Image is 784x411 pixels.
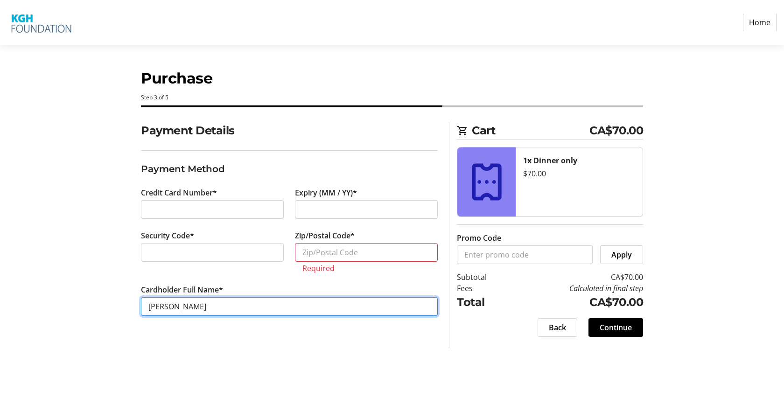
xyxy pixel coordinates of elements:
[511,294,643,311] td: CA$70.00
[589,122,643,139] span: CA$70.00
[148,204,276,215] iframe: Secure card number input frame
[600,322,632,333] span: Continue
[141,230,194,241] label: Security Code*
[600,245,643,264] button: Apply
[141,162,438,176] h3: Payment Method
[457,294,511,311] td: Total
[141,187,217,198] label: Credit Card Number*
[457,232,501,244] label: Promo Code
[457,245,593,264] input: Enter promo code
[295,187,357,198] label: Expiry (MM / YY)*
[457,283,511,294] td: Fees
[141,67,643,90] h1: Purchase
[588,318,643,337] button: Continue
[457,272,511,283] td: Subtotal
[141,122,438,139] h2: Payment Details
[523,155,577,166] strong: 1x Dinner only
[549,322,566,333] span: Back
[141,297,438,316] input: Card Holder Name
[611,249,632,260] span: Apply
[511,272,643,283] td: CA$70.00
[295,243,438,262] input: Zip/Postal Code
[141,93,643,102] div: Step 3 of 5
[511,283,643,294] td: Calculated in final step
[523,168,635,179] div: $70.00
[148,247,276,258] iframe: Secure CVC input frame
[538,318,577,337] button: Back
[472,122,589,139] span: Cart
[141,284,223,295] label: Cardholder Full Name*
[302,264,430,273] tr-error: Required
[295,230,355,241] label: Zip/Postal Code*
[7,4,74,41] img: Kelowna General Hospital Foundation - UBC Southern Medical Program's Logo
[302,204,430,215] iframe: Secure expiration date input frame
[743,14,777,31] a: Home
